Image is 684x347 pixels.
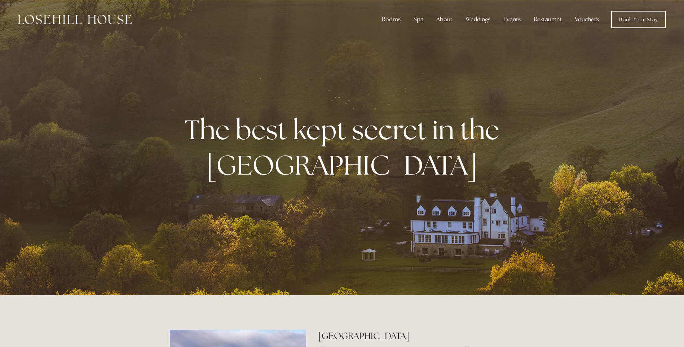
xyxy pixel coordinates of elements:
[376,12,406,27] div: Rooms
[185,112,505,183] strong: The best kept secret in the [GEOGRAPHIC_DATA]
[408,12,429,27] div: Spa
[528,12,568,27] div: Restaurant
[18,15,132,24] img: Losehill House
[431,12,458,27] div: About
[460,12,496,27] div: Weddings
[318,330,514,342] h2: [GEOGRAPHIC_DATA]
[569,12,605,27] a: Vouchers
[611,11,666,28] a: Book Your Stay
[498,12,526,27] div: Events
